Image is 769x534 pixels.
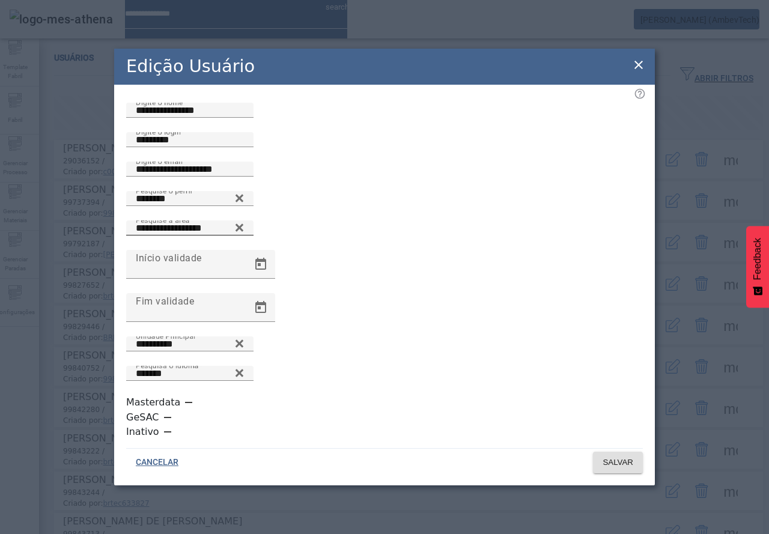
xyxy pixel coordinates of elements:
mat-label: Unidade Principal [136,332,195,340]
button: Open calendar [246,293,275,322]
mat-label: Digite o email [136,157,183,165]
button: CANCELAR [126,452,188,473]
label: GeSAC [126,410,162,425]
mat-label: Pesquise a área [136,216,190,224]
span: CANCELAR [136,457,178,469]
input: Number [136,337,244,351]
button: SALVAR [593,452,643,473]
span: SALVAR [603,457,633,469]
mat-label: Fim validade [136,295,194,306]
mat-label: Digite o login [136,127,181,136]
input: Number [136,192,244,206]
mat-label: Pesquise o perfil [136,186,192,195]
h2: Edição Usuário [126,53,255,79]
button: Feedback - Mostrar pesquisa [746,226,769,308]
span: Feedback [752,238,763,280]
mat-label: Pesquisa o idioma [136,361,199,369]
mat-label: Início validade [136,252,202,263]
mat-label: Digite o nome [136,98,183,106]
label: Inativo [126,425,162,439]
label: Masterdata [126,395,183,410]
button: Open calendar [246,250,275,279]
input: Number [136,366,244,381]
input: Number [136,221,244,235]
